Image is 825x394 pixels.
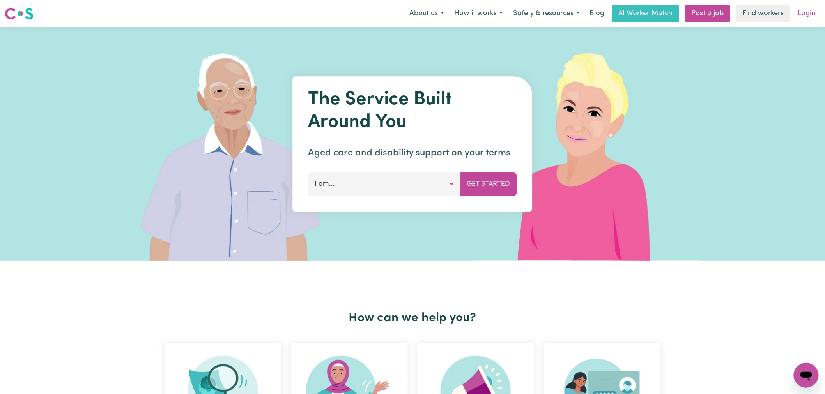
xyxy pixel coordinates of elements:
h2: How can we help you? [160,311,665,325]
h1: The Service Built Around You [308,89,517,134]
a: Login [793,5,820,22]
button: Get Started [460,172,517,196]
button: About us [404,5,449,22]
button: I am... [308,172,461,196]
a: Find workers [736,5,790,22]
a: Post a job [685,5,730,22]
a: Blog [585,5,609,22]
button: Safety & resources [508,5,585,22]
a: AI Worker Match [612,5,679,22]
img: Careseekers logo [5,7,34,21]
button: How it works [449,5,508,22]
a: Careseekers logo [5,5,34,23]
p: Aged care and disability support on your terms [308,146,517,160]
iframe: Button to launch messaging window [794,363,819,388]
